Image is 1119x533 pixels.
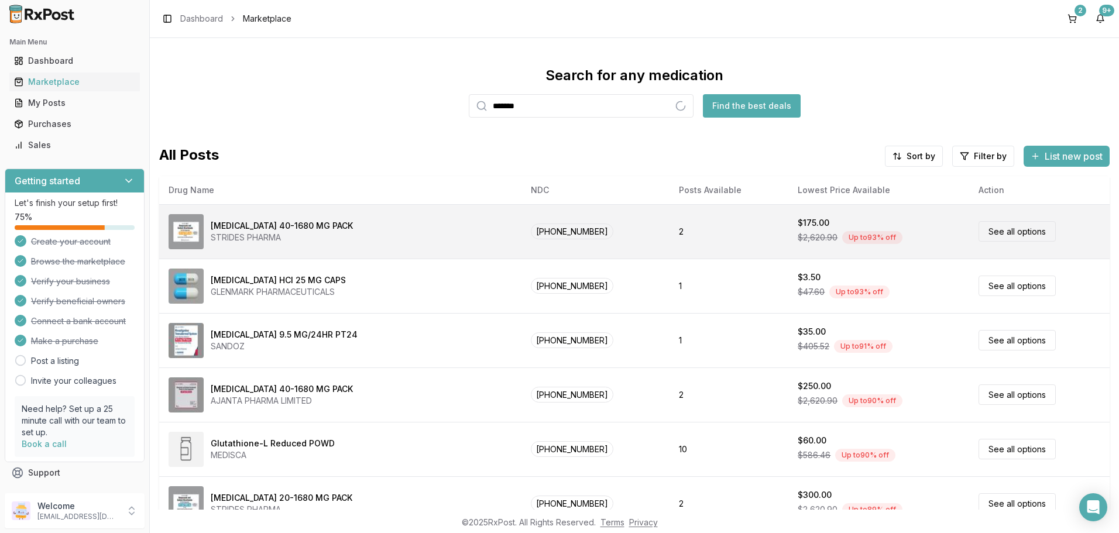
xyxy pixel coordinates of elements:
span: Make a purchase [31,335,98,347]
button: 2 [1063,9,1082,28]
div: STRIDES PHARMA [211,232,353,243]
th: Lowest Price Available [788,176,969,204]
div: Purchases [14,118,135,130]
span: All Posts [159,146,219,167]
span: [PHONE_NUMBER] [531,387,613,403]
p: Need help? Set up a 25 minute call with our team to set up. [22,403,128,438]
a: Post a listing [31,355,79,367]
div: Glutathione-L Reduced POWD [211,438,335,449]
div: Up to 91 % off [834,340,893,353]
a: List new post [1024,152,1110,163]
div: Search for any medication [545,66,723,85]
div: $60.00 [798,435,826,446]
a: Purchases [9,114,140,135]
div: [MEDICAL_DATA] HCl 25 MG CAPS [211,274,346,286]
button: My Posts [5,94,145,112]
a: See all options [979,330,1056,350]
span: $405.52 [798,341,829,352]
nav: breadcrumb [180,13,291,25]
a: Privacy [629,517,658,527]
div: STRIDES PHARMA [211,504,352,515]
td: 2 [670,476,788,531]
a: Dashboard [9,50,140,71]
span: $47.60 [798,286,825,298]
span: [PHONE_NUMBER] [531,278,613,294]
span: List new post [1045,149,1103,163]
button: Sales [5,136,145,154]
span: $2,620.90 [798,395,837,407]
div: [MEDICAL_DATA] 9.5 MG/24HR PT24 [211,329,358,341]
span: $2,620.90 [798,504,837,515]
td: 10 [670,422,788,476]
button: Marketplace [5,73,145,91]
div: [MEDICAL_DATA] 20-1680 MG PACK [211,492,352,504]
img: Atomoxetine HCl 25 MG CAPS [169,269,204,304]
a: Sales [9,135,140,156]
button: Dashboard [5,51,145,70]
span: Create your account [31,236,111,247]
span: [PHONE_NUMBER] [531,496,613,511]
td: 1 [670,259,788,313]
div: My Posts [14,97,135,109]
img: Glutathione-L Reduced POWD [169,432,204,467]
span: 75 % [15,211,32,223]
div: $175.00 [798,217,829,229]
span: Verify beneficial owners [31,295,125,307]
td: 2 [670,204,788,259]
div: Up to 90 % off [835,449,895,462]
div: Open Intercom Messenger [1079,493,1107,521]
a: See all options [979,493,1056,514]
div: 2 [1075,5,1086,16]
p: Welcome [37,500,119,512]
img: Rivastigmine 9.5 MG/24HR PT24 [169,323,204,358]
button: Support [5,462,145,483]
a: See all options [979,276,1056,296]
a: Terms [600,517,624,527]
div: [MEDICAL_DATA] 40-1680 MG PACK [211,383,353,395]
td: 1 [670,313,788,367]
div: $3.50 [798,271,821,283]
img: User avatar [12,501,30,520]
a: See all options [979,221,1056,242]
h2: Main Menu [9,37,140,47]
th: NDC [521,176,670,204]
div: AJANTA PHARMA LIMITED [211,395,353,407]
span: Filter by [974,150,1007,162]
div: $300.00 [798,489,832,501]
span: Marketplace [243,13,291,25]
button: Filter by [952,146,1014,167]
div: Up to 93 % off [829,286,890,298]
span: $586.46 [798,449,830,461]
th: Drug Name [159,176,521,204]
p: Let's finish your setup first! [15,197,135,209]
th: Action [969,176,1110,204]
img: RxPost Logo [5,5,80,23]
div: Up to 93 % off [842,231,902,244]
button: Purchases [5,115,145,133]
td: 2 [670,367,788,422]
div: Up to 90 % off [842,394,902,407]
a: Invite your colleagues [31,375,116,387]
span: Connect a bank account [31,315,126,327]
img: Omeprazole-Sodium Bicarbonate 20-1680 MG PACK [169,486,204,521]
button: Find the best deals [703,94,801,118]
button: Sort by [885,146,943,167]
span: Sort by [907,150,935,162]
div: $35.00 [798,326,826,338]
span: Verify your business [31,276,110,287]
img: Omeprazole-Sodium Bicarbonate 40-1680 MG PACK [169,377,204,412]
span: [PHONE_NUMBER] [531,441,613,457]
a: Dashboard [180,13,223,25]
a: My Posts [9,92,140,114]
img: Omeprazole-Sodium Bicarbonate 40-1680 MG PACK [169,214,204,249]
span: [PHONE_NUMBER] [531,332,613,348]
div: Sales [14,139,135,151]
div: Up to 89 % off [842,503,902,516]
div: [MEDICAL_DATA] 40-1680 MG PACK [211,220,353,232]
a: See all options [979,384,1056,405]
a: Marketplace [9,71,140,92]
p: [EMAIL_ADDRESS][DOMAIN_NAME] [37,512,119,521]
div: GLENMARK PHARMACEUTICALS [211,286,346,298]
div: SANDOZ [211,341,358,352]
